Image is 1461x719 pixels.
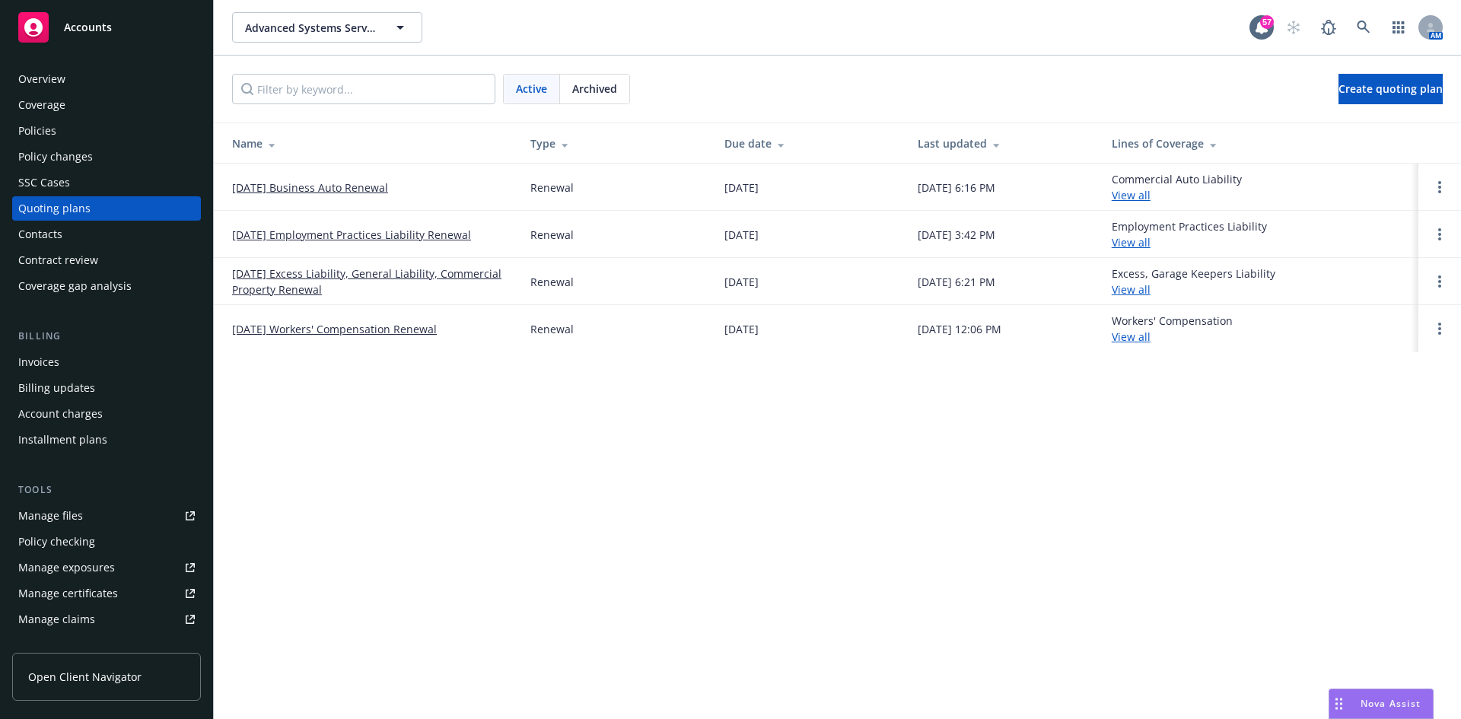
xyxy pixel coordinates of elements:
[1383,12,1414,43] a: Switch app
[12,428,201,452] a: Installment plans
[18,93,65,117] div: Coverage
[724,135,894,151] div: Due date
[724,227,759,243] div: [DATE]
[918,274,995,290] div: [DATE] 6:21 PM
[232,135,506,151] div: Name
[1431,272,1449,291] a: Open options
[232,12,422,43] button: Advanced Systems Services, Inc.
[1112,135,1406,151] div: Lines of Coverage
[18,555,115,580] div: Manage exposures
[18,402,103,426] div: Account charges
[232,74,495,104] input: Filter by keyword...
[530,135,700,151] div: Type
[12,196,201,221] a: Quoting plans
[12,402,201,426] a: Account charges
[516,81,547,97] span: Active
[232,227,471,243] a: [DATE] Employment Practices Liability Renewal
[530,227,574,243] div: Renewal
[1338,81,1443,96] span: Create quoting plan
[1361,697,1421,710] span: Nova Assist
[1431,178,1449,196] a: Open options
[12,67,201,91] a: Overview
[18,274,132,298] div: Coverage gap analysis
[18,145,93,169] div: Policy changes
[18,530,95,554] div: Policy checking
[1112,188,1151,202] a: View all
[12,274,201,298] a: Coverage gap analysis
[18,248,98,272] div: Contract review
[1112,235,1151,250] a: View all
[1313,12,1344,43] a: Report a Bug
[1260,15,1274,29] div: 57
[1431,225,1449,243] a: Open options
[918,227,995,243] div: [DATE] 3:42 PM
[572,81,617,97] span: Archived
[12,93,201,117] a: Coverage
[12,530,201,554] a: Policy checking
[18,633,90,657] div: Manage BORs
[1338,74,1443,104] a: Create quoting plan
[1329,689,1348,718] div: Drag to move
[918,180,995,196] div: [DATE] 6:16 PM
[12,329,201,344] div: Billing
[1112,329,1151,344] a: View all
[232,321,437,337] a: [DATE] Workers' Compensation Renewal
[18,428,107,452] div: Installment plans
[12,222,201,247] a: Contacts
[530,321,574,337] div: Renewal
[12,170,201,195] a: SSC Cases
[1112,282,1151,297] a: View all
[18,376,95,400] div: Billing updates
[1112,171,1242,203] div: Commercial Auto Liability
[12,555,201,580] a: Manage exposures
[1112,266,1275,297] div: Excess, Garage Keepers Liability
[530,180,574,196] div: Renewal
[724,274,759,290] div: [DATE]
[1329,689,1434,719] button: Nova Assist
[12,248,201,272] a: Contract review
[530,274,574,290] div: Renewal
[28,669,142,685] span: Open Client Navigator
[12,145,201,169] a: Policy changes
[12,350,201,374] a: Invoices
[232,180,388,196] a: [DATE] Business Auto Renewal
[1348,12,1379,43] a: Search
[18,119,56,143] div: Policies
[12,633,201,657] a: Manage BORs
[18,350,59,374] div: Invoices
[18,196,91,221] div: Quoting plans
[12,119,201,143] a: Policies
[12,581,201,606] a: Manage certificates
[18,607,95,632] div: Manage claims
[18,67,65,91] div: Overview
[1112,313,1233,345] div: Workers' Compensation
[245,20,377,36] span: Advanced Systems Services, Inc.
[918,135,1087,151] div: Last updated
[724,321,759,337] div: [DATE]
[724,180,759,196] div: [DATE]
[1278,12,1309,43] a: Start snowing
[18,581,118,606] div: Manage certificates
[12,482,201,498] div: Tools
[12,504,201,528] a: Manage files
[1112,218,1267,250] div: Employment Practices Liability
[12,376,201,400] a: Billing updates
[12,607,201,632] a: Manage claims
[918,321,1001,337] div: [DATE] 12:06 PM
[18,504,83,528] div: Manage files
[1431,320,1449,338] a: Open options
[232,266,506,297] a: [DATE] Excess Liability, General Liability, Commercial Property Renewal
[18,222,62,247] div: Contacts
[12,6,201,49] a: Accounts
[18,170,70,195] div: SSC Cases
[64,21,112,33] span: Accounts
